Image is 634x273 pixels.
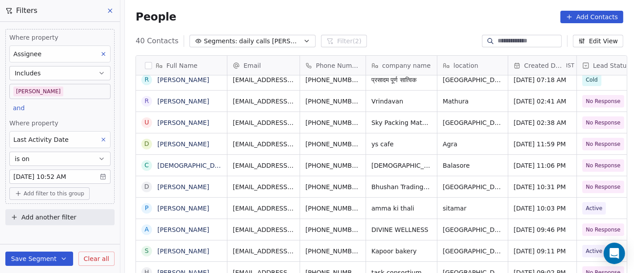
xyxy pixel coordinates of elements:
span: Balasore [443,161,502,170]
span: location [453,61,478,70]
a: [PERSON_NAME] [157,141,209,148]
div: D [144,182,149,191]
span: No Response [586,97,621,106]
span: Kapoor bakery [371,247,432,256]
span: [GEOGRAPHIC_DATA] [443,182,502,191]
div: Full Name [136,56,227,75]
span: Active [586,247,602,256]
button: Add Contacts [560,11,623,23]
span: IST [566,62,575,69]
div: Phone Number [300,56,366,75]
div: R [144,75,149,84]
span: No Response [586,225,621,234]
a: [PERSON_NAME] [157,226,209,233]
span: Vrindavan [371,97,432,106]
span: प्रसादम पूर्ण सात्विक [371,75,432,84]
a: [PERSON_NAME] [157,119,209,126]
span: [EMAIL_ADDRESS][DOMAIN_NAME] [233,161,294,170]
span: [PHONE_NUMBER] [305,97,360,106]
span: Cold [586,75,598,84]
span: [DATE] 10:31 PM [514,182,571,191]
span: [EMAIL_ADDRESS][DOMAIN_NAME] [233,225,294,234]
span: [DATE] 11:59 PM [514,140,571,149]
span: [DATE] 10:03 PM [514,204,571,213]
span: Phone Number [316,61,361,70]
span: Email [243,61,261,70]
span: Created Date [524,61,564,70]
span: Active [586,204,602,213]
a: [PERSON_NAME] [157,205,209,212]
span: [PHONE_NUMBER] [305,225,360,234]
span: [EMAIL_ADDRESS][DOMAIN_NAME] [233,247,294,256]
button: Edit View [573,35,623,47]
span: [PHONE_NUMBER] [305,161,360,170]
span: Mathura [443,97,502,106]
a: [PERSON_NAME] [157,183,209,190]
span: [EMAIL_ADDRESS][DOMAIN_NAME] [233,140,294,149]
button: Filter(2) [321,35,367,47]
a: [PERSON_NAME] [157,76,209,83]
span: [DATE] 02:38 AM [514,118,571,127]
span: Segments: [204,37,237,46]
span: No Response [586,182,621,191]
span: No Response [586,118,621,127]
div: P [145,203,148,213]
span: Full Name [166,61,198,70]
span: [PHONE_NUMBER] [305,140,360,149]
span: [DATE] 11:06 PM [514,161,571,170]
span: [EMAIL_ADDRESS][DOMAIN_NAME] [233,204,294,213]
span: [EMAIL_ADDRESS][DOMAIN_NAME] [233,97,294,106]
div: U [144,118,149,127]
span: [DATE] 02:41 AM [514,97,571,106]
div: C [144,161,149,170]
span: [EMAIL_ADDRESS][DOMAIN_NAME] [233,182,294,191]
span: [PHONE_NUMBER] [305,247,360,256]
span: [EMAIL_ADDRESS][DOMAIN_NAME] [233,75,294,84]
span: company name [382,61,431,70]
span: [PHONE_NUMBER] [305,75,360,84]
div: s [145,246,149,256]
span: No Response [586,161,621,170]
span: No Response [586,140,621,149]
span: [DEMOGRAPHIC_DATA] Blast [371,161,432,170]
div: A [145,225,149,234]
span: 40 Contacts [136,36,178,46]
span: [EMAIL_ADDRESS][DOMAIN_NAME] [233,118,294,127]
span: People [136,10,176,24]
span: [GEOGRAPHIC_DATA] [443,247,502,256]
span: Bhushan Trading co [371,182,432,191]
span: [PHONE_NUMBER] [305,118,360,127]
a: [DEMOGRAPHIC_DATA] Blast Balasore [157,162,275,169]
div: D [144,139,149,149]
span: DIVINE WELLNESS [371,225,432,234]
div: Email [227,56,300,75]
div: Created DateIST [508,56,576,75]
span: Lead Status [593,61,630,70]
span: [GEOGRAPHIC_DATA] [443,75,502,84]
span: [DATE] 09:46 PM [514,225,571,234]
div: company name [366,56,437,75]
span: [PHONE_NUMBER] [305,182,360,191]
span: Agra [443,140,502,149]
div: Open Intercom Messenger [604,243,625,264]
div: location [437,56,508,75]
span: [DATE] 09:11 PM [514,247,571,256]
span: [GEOGRAPHIC_DATA] [443,118,502,127]
span: Sky Packing Material Trd: LLC [371,118,432,127]
span: [PHONE_NUMBER] [305,204,360,213]
a: [PERSON_NAME] [157,98,209,105]
span: amma ki thali [371,204,432,213]
span: ys cafe [371,140,432,149]
div: R [144,96,149,106]
a: [PERSON_NAME] [157,248,209,255]
span: [DATE] 07:18 AM [514,75,571,84]
span: [GEOGRAPHIC_DATA] [443,225,502,234]
span: sitamar [443,204,502,213]
span: daily calls [PERSON_NAME] [239,37,301,46]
